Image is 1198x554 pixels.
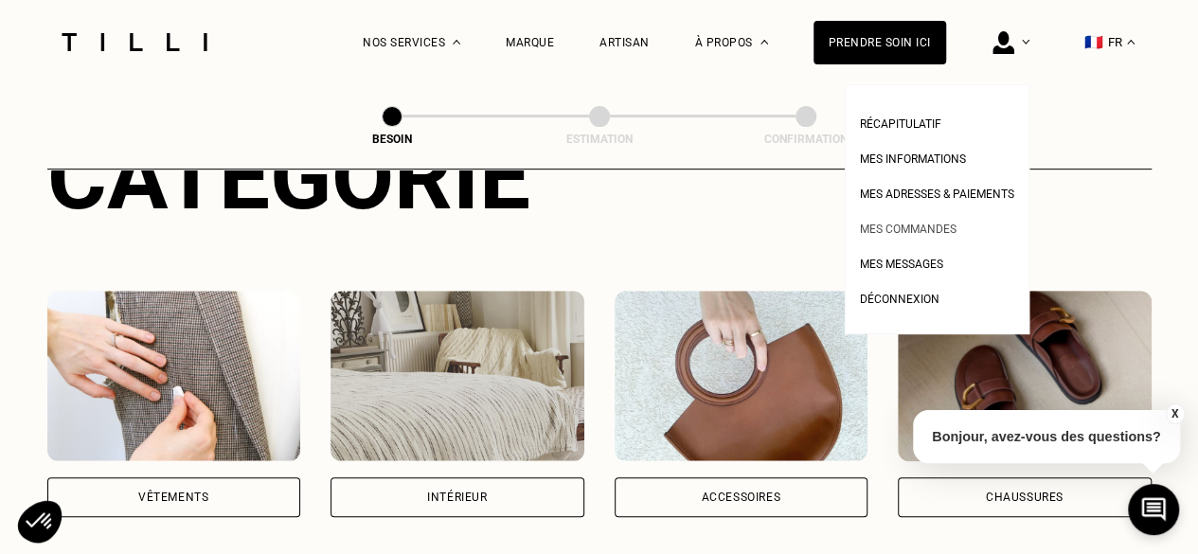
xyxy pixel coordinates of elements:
[599,36,650,49] a: Artisan
[860,293,939,306] span: Déconnexion
[297,133,487,146] div: Besoin
[860,287,939,307] a: Déconnexion
[427,491,487,503] div: Intérieur
[986,491,1064,503] div: Chaussures
[860,117,941,131] span: Récapitulatif
[1165,403,1184,424] button: X
[615,291,868,461] img: Accessoires
[760,40,768,45] img: Menu déroulant à propos
[992,31,1014,54] img: icône connexion
[55,33,214,51] img: Logo du service de couturière Tilli
[860,147,966,167] a: Mes informations
[860,252,943,272] a: Mes messages
[860,223,957,236] span: Mes commandes
[860,152,966,166] span: Mes informations
[1127,40,1135,45] img: menu déroulant
[860,182,1014,202] a: Mes adresses & paiements
[860,188,1014,201] span: Mes adresses & paiements
[898,291,1152,461] img: Chaussures
[860,217,957,237] a: Mes commandes
[814,21,946,64] a: Prendre soin ici
[860,258,943,271] span: Mes messages
[860,112,941,132] a: Récapitulatif
[701,491,780,503] div: Accessoires
[47,124,1152,230] div: Catégorie
[1084,33,1103,51] span: 🇫🇷
[331,291,584,461] img: Intérieur
[1022,40,1029,45] img: Menu déroulant
[711,133,901,146] div: Confirmation
[506,36,554,49] a: Marque
[47,291,301,461] img: Vêtements
[913,410,1180,463] p: Bonjour, avez-vous des questions?
[138,491,208,503] div: Vêtements
[505,133,694,146] div: Estimation
[453,40,460,45] img: Menu déroulant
